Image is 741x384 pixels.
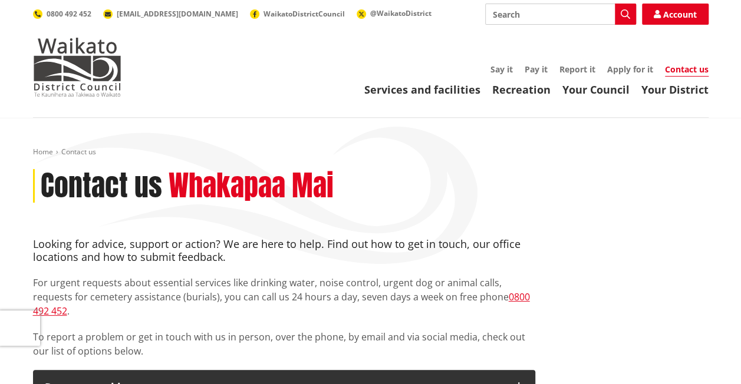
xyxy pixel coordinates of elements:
p: For urgent requests about essential services like drinking water, noise control, urgent dog or an... [33,276,535,318]
span: WaikatoDistrictCouncil [264,9,345,19]
a: Services and facilities [364,82,480,97]
a: WaikatoDistrictCouncil [250,9,345,19]
a: Your District [641,82,709,97]
a: Report it [559,64,595,75]
a: Your Council [562,82,630,97]
input: Search input [485,4,636,25]
a: [EMAIL_ADDRESS][DOMAIN_NAME] [103,9,238,19]
iframe: Messenger Launcher [687,335,729,377]
a: Contact us [665,64,709,77]
span: Contact us [61,147,96,157]
a: 0800 492 452 [33,9,91,19]
a: @WaikatoDistrict [357,8,432,18]
a: Recreation [492,82,551,97]
h1: Contact us [41,169,162,203]
a: Apply for it [607,64,653,75]
span: [EMAIL_ADDRESS][DOMAIN_NAME] [117,9,238,19]
nav: breadcrumb [33,147,709,157]
a: Home [33,147,53,157]
p: To report a problem or get in touch with us in person, over the phone, by email and via social me... [33,330,535,358]
span: @WaikatoDistrict [370,8,432,18]
span: 0800 492 452 [47,9,91,19]
a: Pay it [525,64,548,75]
h4: Looking for advice, support or action? We are here to help. Find out how to get in touch, our off... [33,238,535,263]
h2: Whakapaa Mai [169,169,334,203]
a: Account [642,4,709,25]
img: Waikato District Council - Te Kaunihera aa Takiwaa o Waikato [33,38,121,97]
a: Say it [490,64,513,75]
